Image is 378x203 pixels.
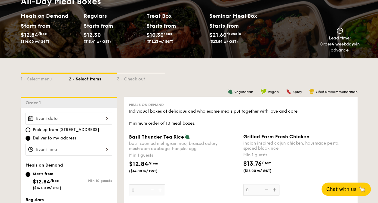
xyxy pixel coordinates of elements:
[26,144,112,155] input: Event time
[309,89,315,94] img: icon-chef-hat.a58ddaea.svg
[226,32,241,36] span: /bundle
[234,90,253,94] span: Vegetarian
[129,108,353,126] div: Individual boxes of delicious and wholesome meals put together with love and care. Minimum order ...
[38,32,47,36] span: /box
[21,12,79,20] h2: Meals on Demand
[26,113,112,124] input: Event date
[21,74,69,82] div: 1 - Select menu
[243,141,353,151] div: indian inspired cajun chicken, housmade pesto, spiced black rice
[26,172,30,177] input: Starts from$12.84/box($14.00 w/ GST)Min 10 guests
[129,134,184,140] span: Basil Thunder Tea Rice
[146,32,164,38] span: $10.30
[26,100,43,105] span: Order 1
[129,141,238,151] div: basil scented multigrain rice, braised celery mushroom cabbage, hanjuku egg
[84,21,110,30] div: Starts from
[84,12,142,20] h2: Regulars
[243,168,284,173] span: ($15.00 w/ GST)
[335,27,344,34] img: icon-clock.2db775ea.svg
[243,134,309,139] span: Grilled Farm Fresh Chicken
[164,32,172,36] span: /box
[359,186,366,193] span: 🦙
[84,32,101,38] span: $12.30
[33,127,99,133] span: Pick up from [STREET_ADDRESS]
[33,186,61,190] span: ($14.00 w/ GST)
[26,163,63,168] span: Meals on Demand
[321,183,371,196] button: Chat with us🦙
[329,36,351,41] span: Lead time:
[26,136,30,141] input: Deliver to my address
[26,127,30,132] input: Pick up from [STREET_ADDRESS]
[69,179,112,183] div: Min 10 guests
[129,152,238,158] div: Min 1 guests
[209,21,238,30] div: Starts from
[33,135,76,141] span: Deliver to my address
[21,32,38,38] span: $12.84
[316,90,358,94] span: Chef's recommendation
[50,179,59,183] span: /box
[21,21,48,30] div: Starts from
[209,39,238,44] span: ($23.54 w/ GST)
[146,39,174,44] span: ($11.23 w/ GST)
[33,171,61,176] div: Starts from
[26,197,44,202] span: Regulars
[21,39,49,44] span: ($14.00 w/ GST)
[228,89,233,94] img: icon-vegetarian.fe4039eb.svg
[262,161,272,165] span: /item
[117,74,165,82] div: 3 - Check out
[129,103,164,107] span: Meals on Demand
[331,42,356,47] strong: 4 weekdays
[33,178,50,185] span: $12.84
[148,161,158,165] span: /item
[243,152,353,158] div: Min 1 guests
[286,89,291,94] img: icon-spicy.37a8142b.svg
[209,32,226,38] span: $21.60
[146,21,173,30] div: Starts from
[293,90,302,94] span: Spicy
[185,134,190,139] img: icon-vegetarian.fe4039eb.svg
[268,90,279,94] span: Vegan
[84,39,111,44] span: ($13.41 w/ GST)
[320,41,360,53] div: Order in advance
[129,169,170,173] span: ($14.00 w/ GST)
[209,12,272,20] h2: Seminar Meal Box
[146,12,204,20] h2: Treat Box
[260,89,266,94] img: icon-vegan.f8ff3823.svg
[326,186,356,192] span: Chat with us
[129,161,148,168] span: $12.84
[243,160,262,167] span: $13.76
[69,74,117,82] div: 2 - Select items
